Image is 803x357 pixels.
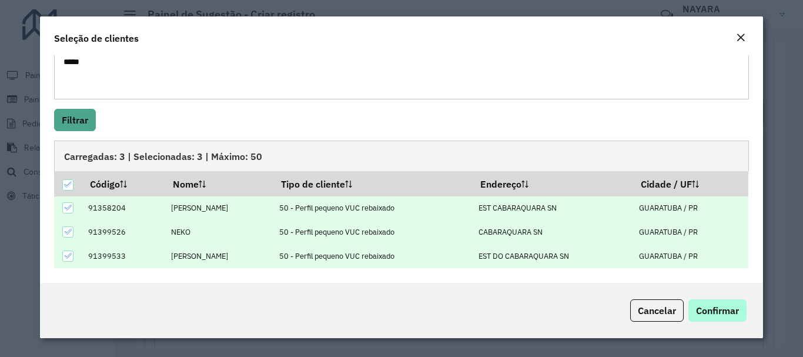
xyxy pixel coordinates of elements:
div: Carregadas: 3 | Selecionadas: 3 | Máximo: 50 [54,141,748,171]
td: GUARATUBA / PR [633,196,748,221]
h4: Seleção de clientes [54,31,139,45]
td: GUARATUBA / PR [633,244,748,268]
td: GUARATUBA / PR [633,220,748,244]
td: [PERSON_NAME] [165,196,273,221]
button: Filtrar [54,109,96,131]
td: 91358204 [82,196,165,221]
th: Cidade / UF [633,171,748,196]
td: [PERSON_NAME] [165,244,273,268]
th: Nome [165,171,273,196]
td: CABARAQUARA SN [472,220,633,244]
td: EST DO CABARAQUARA SN [472,244,633,268]
td: 50 - Perfil pequeno VUC rebaixado [273,196,472,221]
td: NEKO [165,220,273,244]
td: 50 - Perfil pequeno VUC rebaixado [273,220,472,244]
button: Close [732,31,749,46]
td: EST CABARAQUARA SN [472,196,633,221]
th: Tipo de cliente [273,171,472,196]
em: Fechar [736,33,745,42]
span: Confirmar [696,305,739,316]
th: Código [82,171,165,196]
td: 91399533 [82,244,165,268]
th: Endereço [472,171,633,196]
button: Cancelar [630,299,684,322]
td: 50 - Perfil pequeno VUC rebaixado [273,244,472,268]
button: Confirmar [688,299,747,322]
span: Cancelar [638,305,676,316]
td: 91399526 [82,220,165,244]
